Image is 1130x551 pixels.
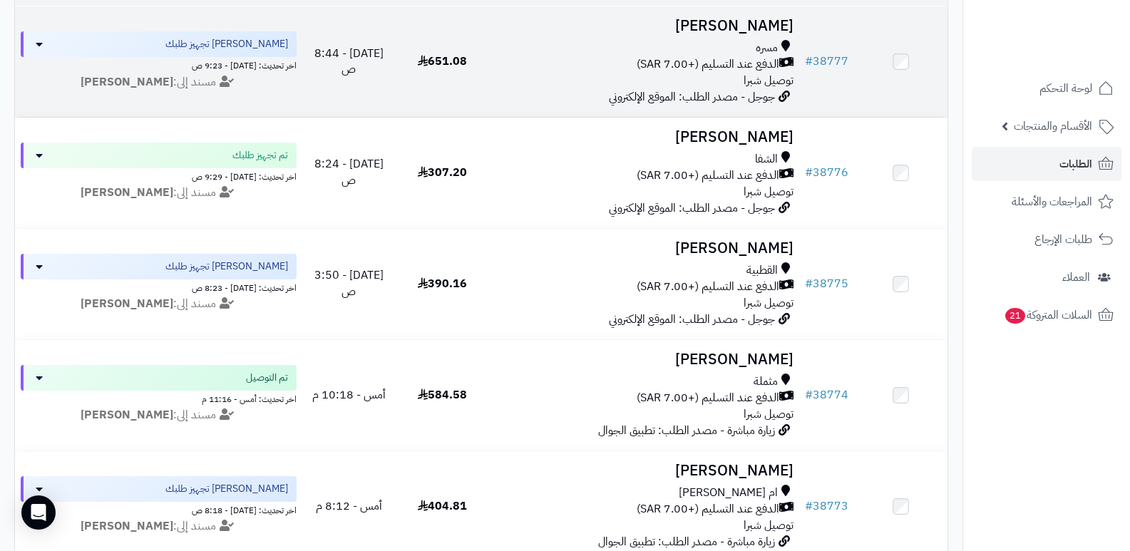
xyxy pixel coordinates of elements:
[21,168,297,183] div: اخر تحديث: [DATE] - 9:29 ص
[746,262,778,279] span: القطبية
[805,275,813,292] span: #
[495,129,794,145] h3: [PERSON_NAME]
[744,294,793,311] span: توصيل شبرا
[165,37,288,51] span: [PERSON_NAME] تجهيز طلبك
[418,275,467,292] span: 390.16
[609,200,775,217] span: جوجل - مصدر الطلب: الموقع الإلكتروني
[756,40,778,56] span: مسره
[418,498,467,515] span: 404.81
[495,463,794,479] h3: [PERSON_NAME]
[1033,38,1116,68] img: logo-2.png
[10,407,307,423] div: مسند إلى:
[81,184,173,201] strong: [PERSON_NAME]
[165,482,288,496] span: [PERSON_NAME] تجهيز طلبك
[972,147,1121,181] a: الطلبات
[637,390,779,406] span: الدفع عند التسليم (+7.00 SAR)
[10,296,307,312] div: مسند إلى:
[805,164,813,181] span: #
[1062,267,1090,287] span: العملاء
[972,298,1121,332] a: السلات المتروكة21
[637,168,779,184] span: الدفع عند التسليم (+7.00 SAR)
[805,53,848,70] a: #38777
[21,495,56,530] div: Open Intercom Messenger
[418,386,467,403] span: 584.58
[598,422,775,439] span: زيارة مباشرة - مصدر الطلب: تطبيق الجوال
[165,259,288,274] span: [PERSON_NAME] تجهيز طلبك
[312,386,386,403] span: أمس - 10:18 م
[81,73,173,91] strong: [PERSON_NAME]
[21,57,297,72] div: اخر تحديث: [DATE] - 9:23 ص
[598,533,775,550] span: زيارة مباشرة - مصدر الطلب: تطبيق الجوال
[972,222,1121,257] a: طلبات الإرجاع
[609,311,775,328] span: جوجل - مصدر الطلب: الموقع الإلكتروني
[744,406,793,423] span: توصيل شبرا
[637,56,779,73] span: الدفع عند التسليم (+7.00 SAR)
[495,351,794,368] h3: [PERSON_NAME]
[1005,308,1025,324] span: 21
[805,386,848,403] a: #38774
[418,164,467,181] span: 307.20
[10,518,307,535] div: مسند إلى:
[637,501,779,517] span: الدفع عند التسليم (+7.00 SAR)
[495,18,794,34] h3: [PERSON_NAME]
[10,185,307,201] div: مسند إلى:
[1059,154,1092,174] span: الطلبات
[805,164,848,181] a: #38776
[316,498,382,515] span: أمس - 8:12 م
[314,267,384,300] span: [DATE] - 3:50 ص
[972,71,1121,105] a: لوحة التحكم
[21,502,297,517] div: اخر تحديث: [DATE] - 8:18 ص
[1012,192,1092,212] span: المراجعات والأسئلة
[232,148,288,163] span: تم تجهيز طلبك
[314,155,384,189] span: [DATE] - 8:24 ص
[1004,305,1092,325] span: السلات المتروكة
[805,498,813,515] span: #
[805,498,848,515] a: #38773
[972,185,1121,219] a: المراجعات والأسئلة
[1014,116,1092,136] span: الأقسام والمنتجات
[609,88,775,105] span: جوجل - مصدر الطلب: الموقع الإلكتروني
[679,485,778,501] span: ام [PERSON_NAME]
[495,240,794,257] h3: [PERSON_NAME]
[1034,230,1092,249] span: طلبات الإرجاع
[805,386,813,403] span: #
[81,517,173,535] strong: [PERSON_NAME]
[21,391,297,406] div: اخر تحديث: أمس - 11:16 م
[81,295,173,312] strong: [PERSON_NAME]
[744,72,793,89] span: توصيل شبرا
[314,45,384,78] span: [DATE] - 8:44 ص
[637,279,779,295] span: الدفع عند التسليم (+7.00 SAR)
[246,371,288,385] span: تم التوصيل
[805,275,848,292] a: #38775
[744,183,793,200] span: توصيل شبرا
[1039,78,1092,98] span: لوحة التحكم
[10,74,307,91] div: مسند إلى:
[755,151,778,168] span: الشفا
[81,406,173,423] strong: [PERSON_NAME]
[754,374,778,390] span: مثملة
[418,53,467,70] span: 651.08
[744,517,793,534] span: توصيل شبرا
[972,260,1121,294] a: العملاء
[21,279,297,294] div: اخر تحديث: [DATE] - 8:23 ص
[805,53,813,70] span: #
